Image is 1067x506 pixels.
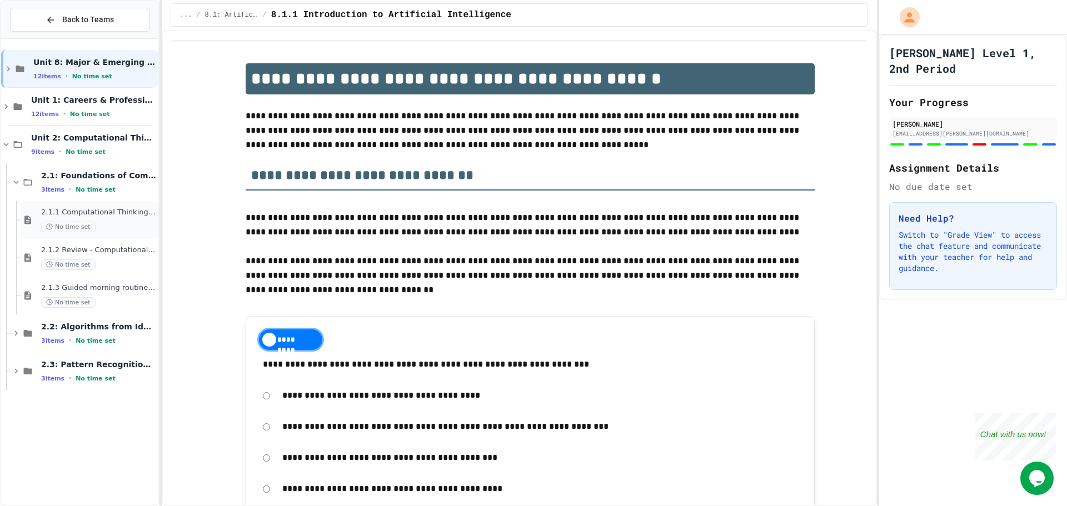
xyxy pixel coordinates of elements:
[975,413,1056,460] iframe: chat widget
[31,95,156,105] span: Unit 1: Careers & Professionalism
[33,73,61,80] span: 12 items
[66,148,106,156] span: No time set
[263,11,267,19] span: /
[41,337,64,344] span: 3 items
[889,180,1057,193] div: No due date set
[33,57,156,67] span: Unit 8: Major & Emerging Technologies
[31,133,156,143] span: Unit 2: Computational Thinking & Problem-Solving
[196,11,200,19] span: /
[31,111,59,118] span: 12 items
[271,8,511,22] span: 8.1.1 Introduction to Artificial Intelligence
[41,208,156,217] span: 2.1.1 Computational Thinking and Problem Solving
[889,94,1057,110] h2: Your Progress
[41,359,156,369] span: 2.3: Pattern Recognition & Decomposition
[59,147,61,156] span: •
[70,111,110,118] span: No time set
[1020,462,1056,495] iframe: chat widget
[41,246,156,255] span: 2.1.2 Review - Computational Thinking and Problem Solving
[41,186,64,193] span: 3 items
[41,283,156,293] span: 2.1.3 Guided morning routine flowchart
[41,259,96,270] span: No time set
[66,72,68,81] span: •
[76,186,116,193] span: No time set
[69,336,71,345] span: •
[41,375,64,382] span: 3 items
[76,375,116,382] span: No time set
[63,109,66,118] span: •
[889,45,1057,76] h1: [PERSON_NAME] Level 1, 2nd Period
[41,297,96,308] span: No time set
[899,229,1048,274] p: Switch to "Grade View" to access the chat feature and communicate with your teacher for help and ...
[31,148,54,156] span: 9 items
[893,129,1054,138] div: [EMAIL_ADDRESS][PERSON_NAME][DOMAIN_NAME]
[889,160,1057,176] h2: Assignment Details
[41,322,156,332] span: 2.2: Algorithms from Idea to Flowchart
[41,171,156,181] span: 2.1: Foundations of Computational Thinking
[69,374,71,383] span: •
[888,4,923,30] div: My Account
[205,11,258,19] span: 8.1: Artificial Intelligence Basics
[10,8,149,32] button: Back to Teams
[69,185,71,194] span: •
[180,11,192,19] span: ...
[62,14,114,26] span: Back to Teams
[893,119,1054,129] div: [PERSON_NAME]
[899,212,1048,225] h3: Need Help?
[72,73,112,80] span: No time set
[41,222,96,232] span: No time set
[76,337,116,344] span: No time set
